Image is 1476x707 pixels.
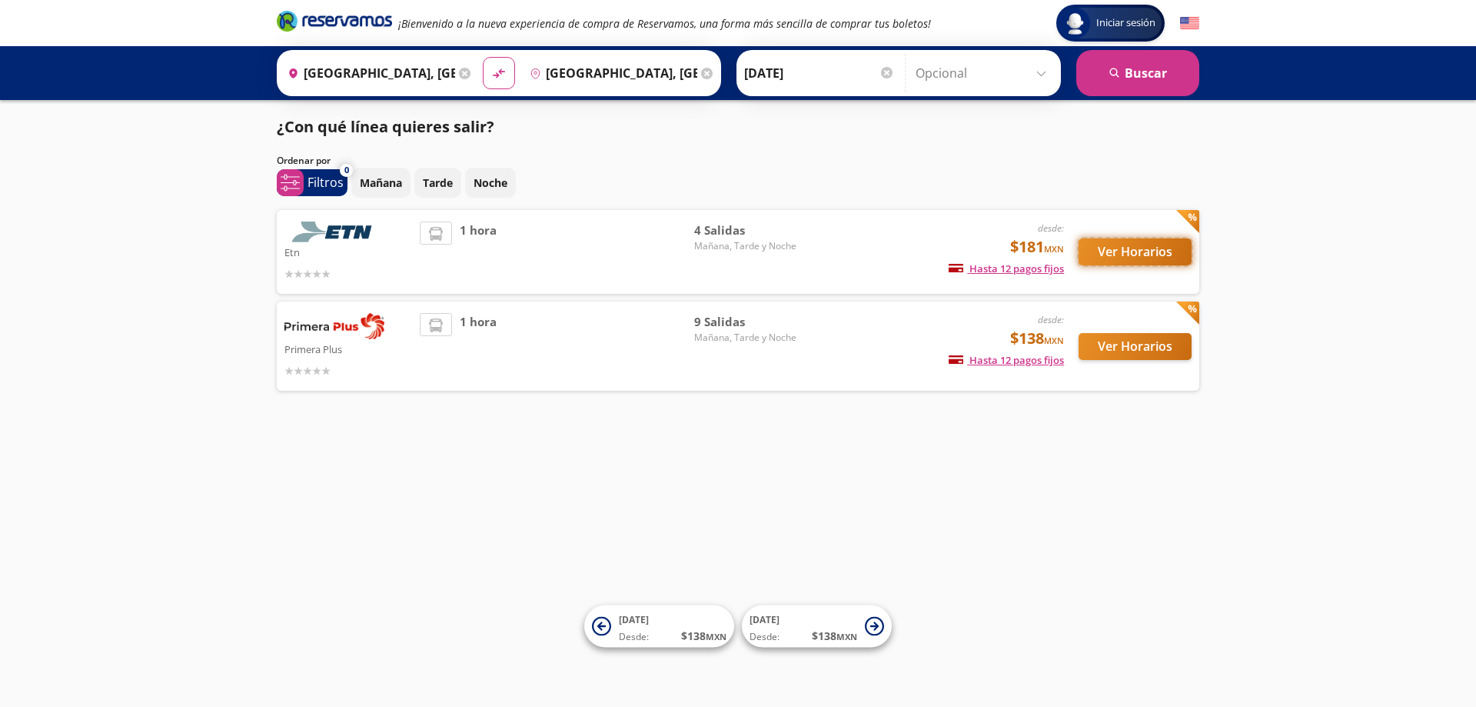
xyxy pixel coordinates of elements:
[681,628,726,644] span: $ 138
[281,54,455,92] input: Buscar Origen
[1079,238,1192,265] button: Ver Horarios
[277,9,392,32] i: Brand Logo
[351,168,411,198] button: Mañana
[524,54,697,92] input: Buscar Destino
[1079,333,1192,360] button: Ver Horarios
[1044,243,1064,255] small: MXN
[949,353,1064,367] span: Hasta 12 pagos fijos
[742,605,892,648] button: [DATE]Desde:$138MXN
[1044,335,1064,346] small: MXN
[836,631,857,642] small: MXN
[1010,327,1064,350] span: $138
[284,242,412,261] p: Etn
[284,339,412,358] p: Primera Plus
[284,222,384,242] img: Etn
[619,630,649,644] span: Desde:
[949,262,1064,275] span: Hasta 12 pagos fijos
[284,313,384,339] img: Primera Plus
[398,16,931,31] em: ¡Bienvenido a la nueva experiencia de compra de Reservamos, una forma más sencilla de comprar tus...
[277,169,347,196] button: 0Filtros
[423,175,453,191] p: Tarde
[694,313,802,331] span: 9 Salidas
[465,168,516,198] button: Noche
[344,164,349,177] span: 0
[474,175,507,191] p: Noche
[584,605,734,648] button: [DATE]Desde:$138MXN
[1010,235,1064,258] span: $181
[1090,15,1162,31] span: Iniciar sesión
[460,222,497,282] span: 1 hora
[1038,313,1064,326] em: desde:
[1076,50,1199,96] button: Buscar
[277,154,331,168] p: Ordenar por
[694,222,802,239] span: 4 Salidas
[812,628,857,644] span: $ 138
[694,239,802,253] span: Mañana, Tarde y Noche
[1038,222,1064,235] em: desde:
[750,630,780,644] span: Desde:
[307,173,344,192] p: Filtros
[277,9,392,37] a: Brand Logo
[916,54,1053,92] input: Opcional
[706,631,726,642] small: MXN
[1180,14,1199,33] button: English
[744,54,895,92] input: Elegir Fecha
[750,613,780,626] span: [DATE]
[460,313,497,379] span: 1 hora
[360,175,402,191] p: Mañana
[694,331,802,345] span: Mañana, Tarde y Noche
[277,115,494,138] p: ¿Con qué línea quieres salir?
[619,613,649,626] span: [DATE]
[414,168,461,198] button: Tarde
